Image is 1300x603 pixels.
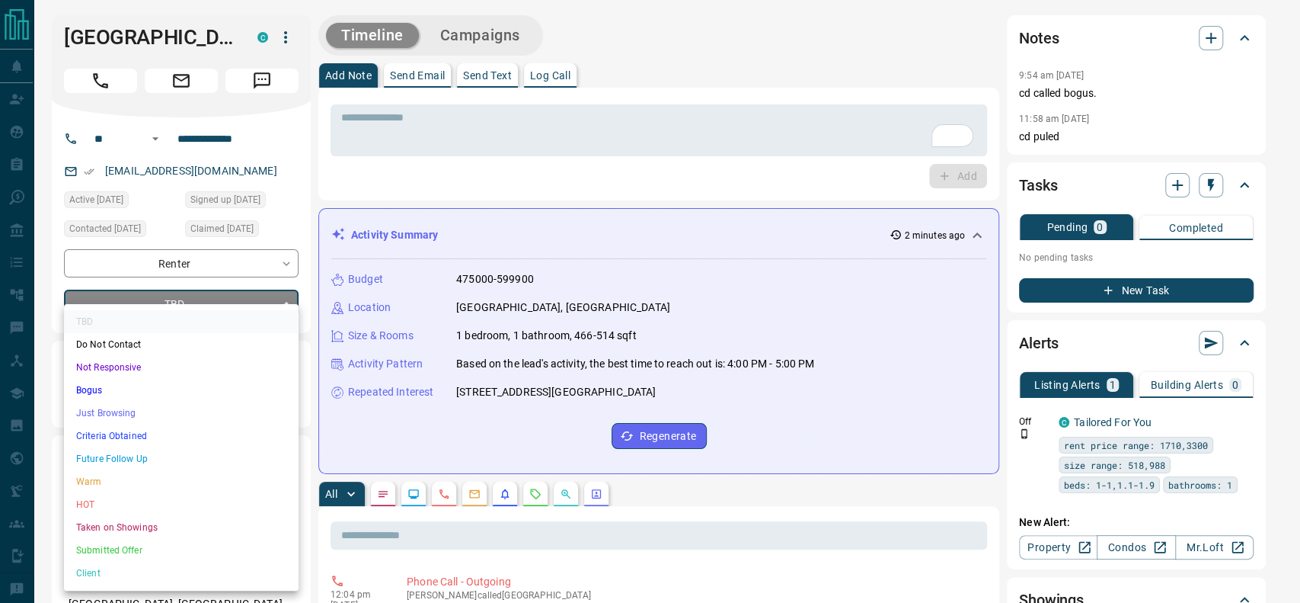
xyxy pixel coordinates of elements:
[64,516,299,539] li: Taken on Showings
[64,333,299,356] li: Do Not Contact
[64,470,299,493] li: Warm
[64,379,299,402] li: Bogus
[64,447,299,470] li: Future Follow Up
[64,402,299,425] li: Just Browsing
[64,425,299,447] li: Criteria Obtained
[64,562,299,585] li: Client
[64,356,299,379] li: Not Responsive
[64,493,299,516] li: HOT
[64,539,299,562] li: Submitted Offer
